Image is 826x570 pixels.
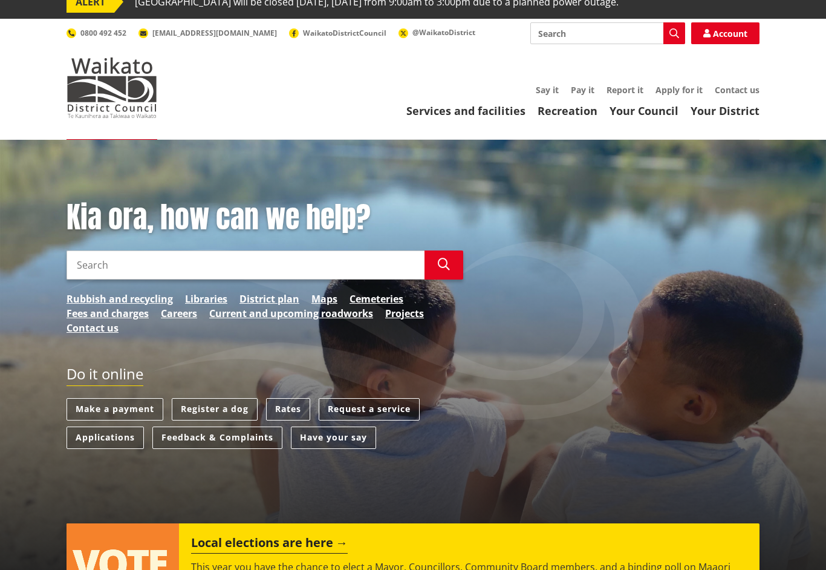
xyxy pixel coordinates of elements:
a: WaikatoDistrictCouncil [289,28,386,38]
a: District plan [239,292,299,306]
a: Cemeteries [350,292,403,306]
a: Contact us [715,84,759,96]
a: Your District [691,103,759,118]
a: [EMAIL_ADDRESS][DOMAIN_NAME] [138,28,277,38]
a: Careers [161,306,197,321]
a: Rubbish and recycling [67,292,173,306]
a: Request a service [319,398,420,421]
span: 0800 492 452 [80,28,126,38]
a: Rates [266,398,310,421]
a: Libraries [185,292,227,306]
span: @WaikatoDistrict [412,27,475,38]
input: Search input [67,251,424,280]
a: Report it [606,84,643,96]
iframe: Messenger Launcher [770,519,814,563]
input: Search input [530,22,685,44]
a: Services and facilities [406,103,525,118]
a: Make a payment [67,398,163,421]
img: Waikato District Council - Te Kaunihera aa Takiwaa o Waikato [67,57,157,118]
a: Feedback & Complaints [152,427,282,449]
a: Applications [67,427,144,449]
span: [EMAIL_ADDRESS][DOMAIN_NAME] [152,28,277,38]
a: Current and upcoming roadworks [209,306,373,321]
a: Say it [536,84,559,96]
a: Maps [311,292,337,306]
h2: Local elections are here [191,536,348,554]
h2: Do it online [67,365,143,387]
a: Pay it [571,84,594,96]
a: Recreation [538,103,597,118]
a: Register a dog [172,398,258,421]
a: Apply for it [655,84,703,96]
a: Account [691,22,759,44]
h1: Kia ora, how can we help? [67,200,463,235]
a: 0800 492 452 [67,28,126,38]
span: WaikatoDistrictCouncil [303,28,386,38]
a: Have your say [291,427,376,449]
a: @WaikatoDistrict [398,27,475,38]
a: Projects [385,306,424,321]
a: Contact us [67,321,119,335]
a: Fees and charges [67,306,149,321]
a: Your Council [610,103,678,118]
